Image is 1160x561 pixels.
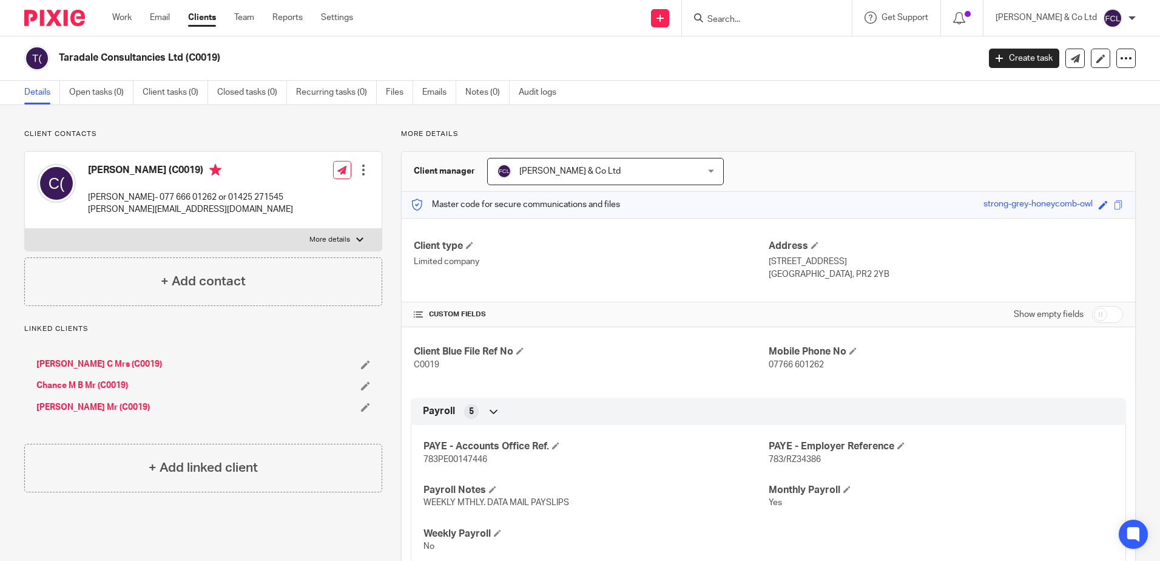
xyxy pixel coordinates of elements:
[465,81,510,104] a: Notes (0)
[217,81,287,104] a: Closed tasks (0)
[37,164,76,203] img: svg%3E
[88,203,293,216] p: [PERSON_NAME][EMAIL_ADDRESS][DOMAIN_NAME]
[88,164,293,179] h4: [PERSON_NAME] (C0019)
[769,440,1113,453] h4: PAYE - Employer Reference
[414,361,439,369] span: C0019
[59,52,788,64] h2: Taradale Consultancies Ltd (C0019)
[769,256,1123,268] p: [STREET_ADDRESS]
[882,13,928,22] span: Get Support
[423,542,434,551] span: No
[414,165,475,177] h3: Client manager
[423,498,569,507] span: WEEKLY MTHLY. DATA MAIL PAYSLIPS
[1103,8,1122,28] img: svg%3E
[36,358,162,370] a: [PERSON_NAME] C Mrs (C0019)
[24,46,50,71] img: svg%3E
[309,235,350,245] p: More details
[989,49,1059,68] a: Create task
[414,256,768,268] p: Limited company
[414,240,768,253] h4: Client type
[69,81,133,104] a: Open tasks (0)
[519,81,565,104] a: Audit logs
[769,455,821,464] span: 783/RZ34386
[706,15,815,25] input: Search
[24,324,382,334] p: Linked clients
[414,345,768,358] h4: Client Blue File Ref No
[112,12,132,24] a: Work
[296,81,377,104] a: Recurring tasks (0)
[88,191,293,203] p: [PERSON_NAME]- 077 666 01262 or 01425 271545
[143,81,208,104] a: Client tasks (0)
[423,528,768,540] h4: Weekly Payroll
[24,129,382,139] p: Client contacts
[321,12,353,24] a: Settings
[769,361,824,369] span: 07766 601262
[423,405,455,418] span: Payroll
[769,498,782,507] span: Yes
[422,81,456,104] a: Emails
[150,12,170,24] a: Email
[423,455,487,464] span: 783PE00147446
[36,401,150,413] a: [PERSON_NAME] Mr (C0019)
[209,164,221,176] i: Primary
[24,81,60,104] a: Details
[769,268,1123,280] p: [GEOGRAPHIC_DATA], PR2 2YB
[769,345,1123,358] h4: Mobile Phone No
[423,440,768,453] h4: PAYE - Accounts Office Ref.
[769,484,1113,497] h4: Monthly Payroll
[1014,308,1084,321] label: Show empty fields
[188,12,216,24] a: Clients
[519,167,621,175] span: [PERSON_NAME] & Co Ltd
[234,12,254,24] a: Team
[414,310,768,319] h4: CUSTOM FIELDS
[149,458,258,477] h4: + Add linked client
[469,406,474,418] span: 5
[161,272,246,291] h4: + Add contact
[769,240,1123,253] h4: Address
[497,164,511,178] img: svg%3E
[386,81,413,104] a: Files
[423,484,768,497] h4: Payroll Notes
[411,199,620,211] p: Master code for secure communications and files
[24,10,85,26] img: Pixie
[983,198,1093,212] div: strong-grey-honeycomb-owl
[996,12,1097,24] p: [PERSON_NAME] & Co Ltd
[36,379,128,392] a: Chance M B Mr (C0019)
[272,12,303,24] a: Reports
[401,129,1136,139] p: More details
